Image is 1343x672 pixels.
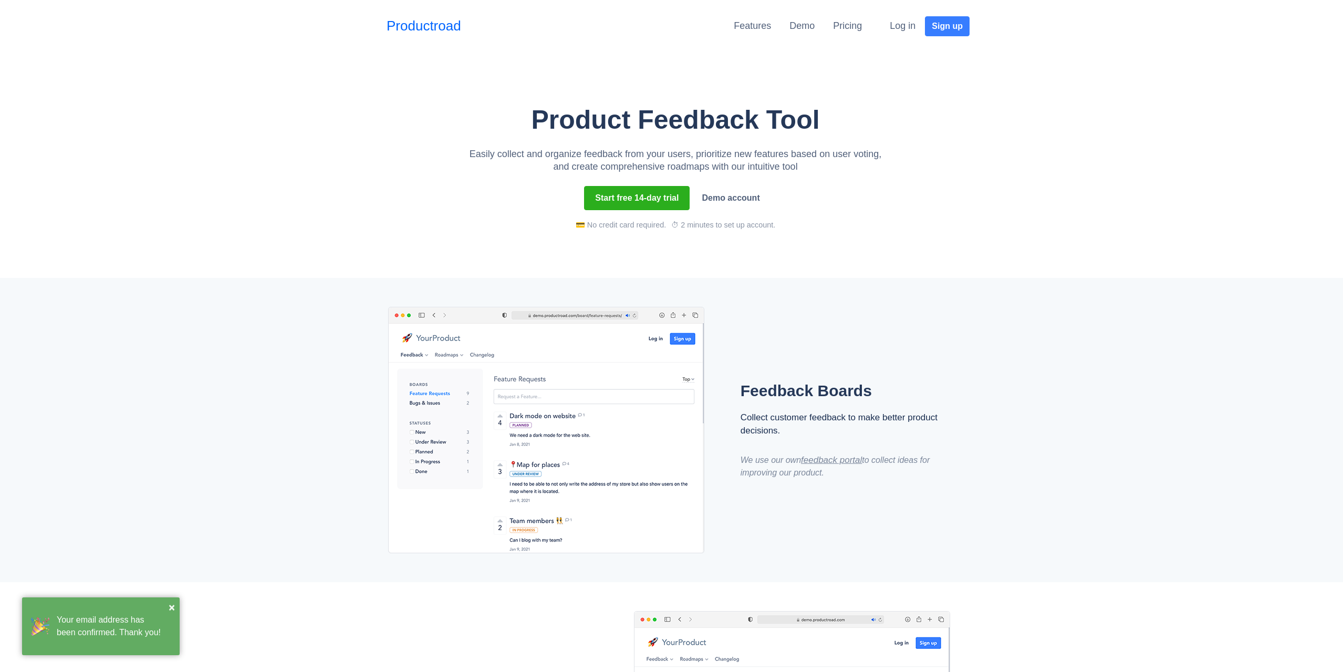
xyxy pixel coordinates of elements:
[833,20,862,31] a: Pricing
[741,453,945,479] div: We use our own to collect ideas for improving our product.
[388,307,704,553] img: Productroad Feedback Board
[576,221,666,229] span: 💳 No credit card required.
[734,20,771,31] a: Features
[584,186,690,210] button: Start free 14-day trial
[789,20,815,31] a: Demo
[169,602,175,613] button: ×
[671,221,775,229] span: ⏱ 2 minutes to set up account.
[48,605,172,647] div: Your email address has been confirmed. Thank you!
[925,16,970,36] button: Sign up
[387,16,461,36] a: Productroad
[741,381,945,400] h2: Feedback Boards
[741,410,945,437] div: Collect customer feedback to make better product decisions.
[465,106,886,135] h1: Product Feedback Tool
[465,148,886,173] p: Easily collect and organize feedback from your users, prioritize new features based on user votin...
[695,188,766,208] a: Demo account
[801,454,862,464] a: feedback portal
[883,15,922,37] button: Log in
